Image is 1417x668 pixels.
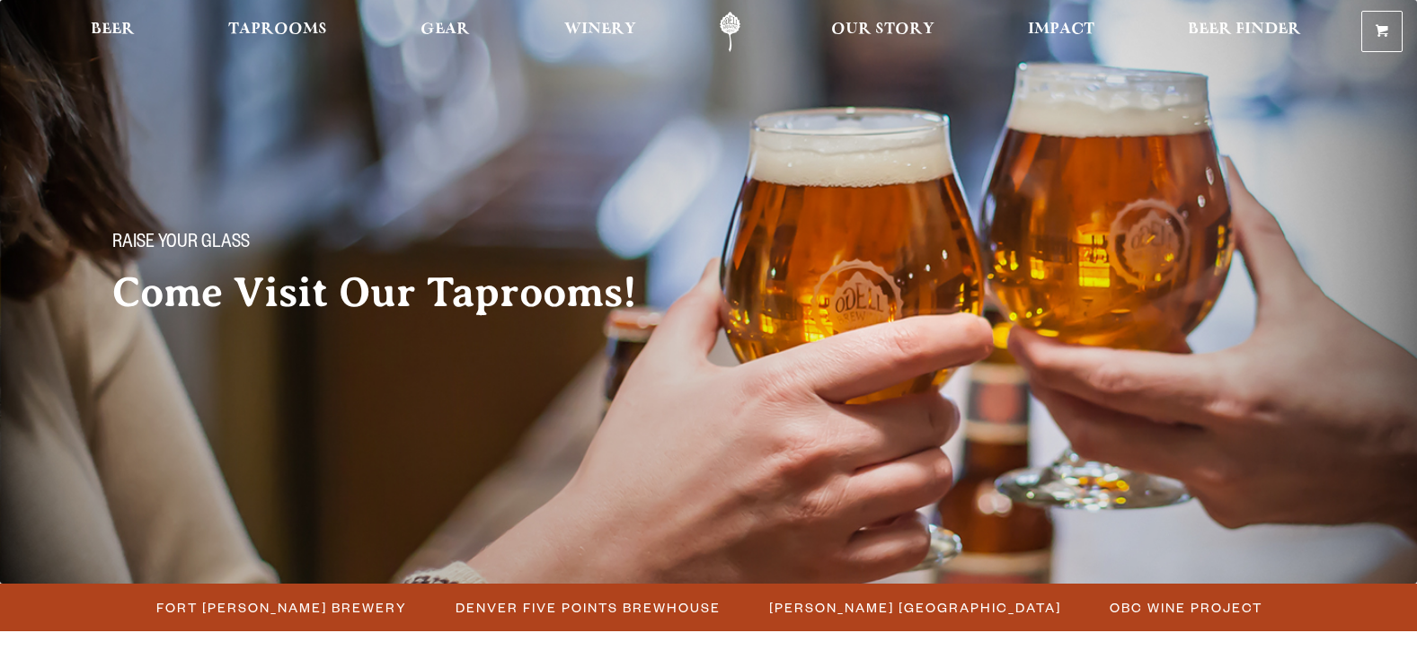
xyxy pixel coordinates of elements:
[421,22,470,37] span: Gear
[1016,12,1106,52] a: Impact
[445,594,730,620] a: Denver Five Points Brewhouse
[1188,22,1301,37] span: Beer Finder
[819,12,946,52] a: Our Story
[564,22,636,37] span: Winery
[456,594,721,620] span: Denver Five Points Brewhouse
[91,22,135,37] span: Beer
[228,22,327,37] span: Taprooms
[1176,12,1313,52] a: Beer Finder
[79,12,146,52] a: Beer
[1099,594,1271,620] a: OBC Wine Project
[1028,22,1094,37] span: Impact
[758,594,1070,620] a: [PERSON_NAME] [GEOGRAPHIC_DATA]
[769,594,1061,620] span: [PERSON_NAME] [GEOGRAPHIC_DATA]
[553,12,648,52] a: Winery
[409,12,482,52] a: Gear
[112,233,250,256] span: Raise your glass
[1110,594,1262,620] span: OBC Wine Project
[217,12,339,52] a: Taprooms
[156,594,407,620] span: Fort [PERSON_NAME] Brewery
[146,594,416,620] a: Fort [PERSON_NAME] Brewery
[696,12,764,52] a: Odell Home
[831,22,934,37] span: Our Story
[112,270,673,315] h2: Come Visit Our Taprooms!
